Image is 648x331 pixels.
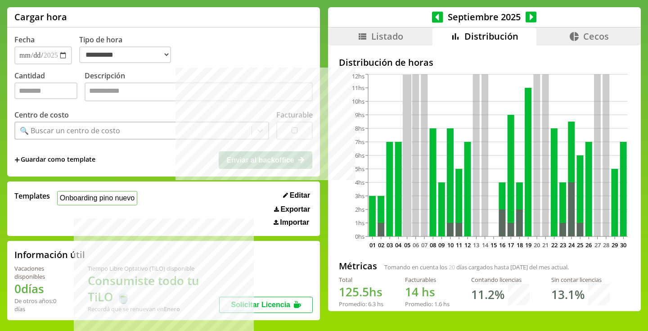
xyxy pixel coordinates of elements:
[355,124,364,132] tspan: 8hs
[339,276,383,284] div: Total
[371,30,403,42] span: Listado
[413,241,419,249] text: 06
[231,301,290,308] span: Solicitar Licencia
[434,300,442,308] span: 1.6
[14,11,67,23] h1: Cargar hora
[471,286,504,303] h1: 11.2 %
[14,249,85,261] h2: Información útil
[88,305,220,313] div: Recordá que se renuevan en
[290,191,310,200] span: Editar
[57,191,137,205] button: Onboarding pino nuevo
[603,241,609,249] text: 28
[79,46,171,63] select: Tipo de hora
[560,241,566,249] text: 23
[577,241,583,249] text: 25
[14,155,20,165] span: +
[499,241,505,249] text: 16
[583,30,609,42] span: Cecos
[551,286,585,303] h1: 13.1 %
[464,30,518,42] span: Distribución
[456,241,462,249] text: 11
[339,300,383,308] div: Promedio: hs
[449,263,455,271] span: 20
[14,155,95,165] span: +Guardar como template
[508,241,514,249] text: 17
[339,284,369,300] span: 125.5
[355,165,364,173] tspan: 5hs
[352,84,364,92] tspan: 11hs
[378,241,384,249] text: 02
[387,241,393,249] text: 03
[355,232,364,240] tspan: 0hs
[594,241,600,249] text: 27
[355,111,364,119] tspan: 9hs
[280,205,310,213] span: Exportar
[355,138,364,146] tspan: 7hs
[14,35,35,45] label: Fecha
[620,241,626,249] text: 30
[355,178,364,186] tspan: 4hs
[14,71,85,104] label: Cantidad
[352,97,364,105] tspan: 10hs
[516,241,522,249] text: 18
[355,219,364,227] tspan: 1hs
[14,264,66,281] div: Vacaciones disponibles
[14,82,77,99] input: Cantidad
[534,241,540,249] text: 20
[473,241,479,249] text: 13
[339,260,377,272] h2: Métricas
[276,110,313,120] label: Facturable
[481,241,488,249] text: 14
[20,126,120,136] div: 🔍 Buscar un centro de costo
[339,284,383,300] h1: hs
[447,241,454,249] text: 10
[395,241,402,249] text: 04
[164,305,180,313] b: Enero
[404,241,410,249] text: 05
[355,192,364,200] tspan: 3hs
[88,264,220,272] div: Tiempo Libre Optativo (TiLO) disponible
[369,241,375,249] text: 01
[355,151,364,159] tspan: 6hs
[568,241,575,249] text: 24
[551,241,557,249] text: 22
[219,297,313,313] button: Solicitar Licencia
[551,276,610,284] div: Sin contar licencias
[85,82,313,101] textarea: Descripción
[405,284,418,300] span: 14
[490,241,497,249] text: 15
[85,71,313,104] label: Descripción
[421,241,427,249] text: 07
[443,11,526,23] span: Septiembre 2025
[405,284,450,300] h1: hs
[339,56,630,68] h2: Distribución de horas
[352,72,364,80] tspan: 12hs
[280,191,313,200] button: Editar
[355,205,364,213] tspan: 2hs
[79,35,178,64] label: Tipo de hora
[464,241,471,249] text: 12
[14,281,66,297] h1: 0 días
[438,241,445,249] text: 09
[525,241,531,249] text: 19
[542,241,549,249] text: 21
[88,272,220,305] h1: Consumiste todo tu TiLO 🍵
[280,218,309,227] span: Importar
[271,205,313,214] button: Exportar
[612,241,618,249] text: 29
[14,110,69,120] label: Centro de costo
[14,191,50,201] span: Templates
[405,276,450,284] div: Facturables
[585,241,592,249] text: 26
[14,297,66,313] div: De otros años: 0 días
[368,300,376,308] span: 6.3
[405,300,450,308] div: Promedio: hs
[430,241,436,249] text: 08
[471,276,530,284] div: Contando licencias
[384,263,569,271] span: Tomando en cuenta los días cargados hasta [DATE] del mes actual.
